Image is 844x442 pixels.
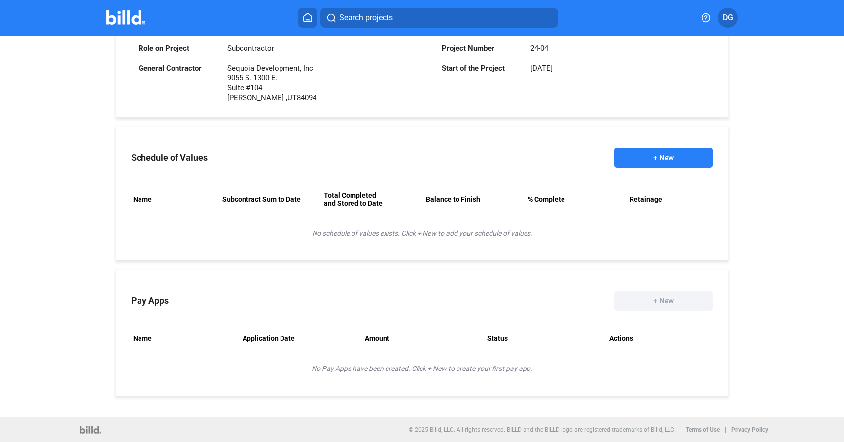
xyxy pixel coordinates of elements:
[320,187,422,211] th: Total Completed and Stored to Date
[218,187,320,211] th: Subcontract Sum to Date
[723,12,733,24] span: DG
[227,83,316,93] div: Suite #104
[106,10,145,25] img: Billd Company Logo
[614,148,713,168] button: + New
[227,43,274,53] div: Subcontractor
[422,187,524,211] th: Balance to Finish
[530,63,553,73] div: [DATE]
[227,73,316,83] div: 9055 S. 1300 E.
[116,331,239,346] th: Name
[131,296,169,306] div: Pay Apps
[361,331,483,346] th: Amount
[530,43,548,53] div: 24-04
[116,187,218,211] th: Name
[227,63,316,73] div: Sequoia Development, Inc
[718,8,738,28] button: DG
[626,187,728,211] th: Retainage
[339,12,393,24] span: Search projects
[139,63,217,73] div: General Contractor
[139,43,217,53] div: Role on Project
[442,43,521,53] div: Project Number
[524,187,626,211] th: % Complete
[409,426,676,433] p: © 2025 Billd, LLC. All rights reserved. BILLD and the BILLD logo are registered trademarks of Bil...
[605,331,728,346] th: Actions
[725,426,726,433] p: |
[686,426,720,433] b: Terms of Use
[116,221,728,246] div: No schedule of values exists. Click + New to add your schedule of values.
[131,153,208,163] div: Schedule of Values
[287,93,297,102] span: UT
[614,291,713,311] button: + New
[442,63,521,73] div: Start of the Project
[731,426,768,433] b: Privacy Policy
[227,93,287,102] span: [PERSON_NAME] ,
[320,8,558,28] button: Search projects
[80,426,101,434] img: logo
[297,93,316,102] span: 84094
[239,331,361,346] th: Application Date
[483,331,605,346] th: Status
[116,356,728,381] div: No Pay Apps have been created. Click + New to create your first pay app.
